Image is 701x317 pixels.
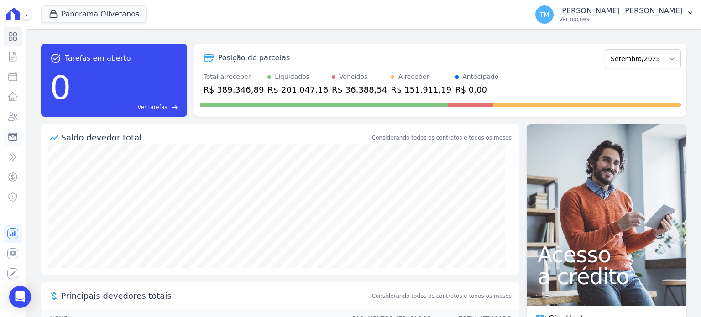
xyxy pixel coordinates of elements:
[267,83,328,96] div: R$ 201.047,16
[332,83,387,96] div: R$ 36.388,54
[137,103,167,111] span: Ver tarefas
[559,16,683,23] p: Ver opções
[74,103,178,111] a: Ver tarefas east
[171,104,178,111] span: east
[538,244,675,265] span: Acesso
[61,290,370,302] span: Principais devedores totais
[65,53,131,64] span: Tarefas em aberto
[50,64,71,111] div: 0
[218,52,290,63] div: Posição de parcelas
[455,83,498,96] div: R$ 0,00
[372,134,512,142] div: Considerando todos os contratos e todos os meses
[391,83,451,96] div: R$ 151.911,19
[528,2,701,27] button: TM [PERSON_NAME] [PERSON_NAME] Ver opções
[275,72,309,82] div: Liquidados
[204,72,264,82] div: Total a receber
[462,72,498,82] div: Antecipado
[398,72,429,82] div: A receber
[559,6,683,16] p: [PERSON_NAME] [PERSON_NAME]
[41,5,147,23] button: Panorama Olivetanos
[540,11,549,18] span: TM
[9,286,31,308] div: Open Intercom Messenger
[372,292,512,300] span: Considerando todos os contratos e todos os meses
[204,83,264,96] div: R$ 389.346,89
[50,53,61,64] span: task_alt
[339,72,367,82] div: Vencidos
[538,265,675,287] span: a crédito
[61,131,370,144] div: Saldo devedor total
